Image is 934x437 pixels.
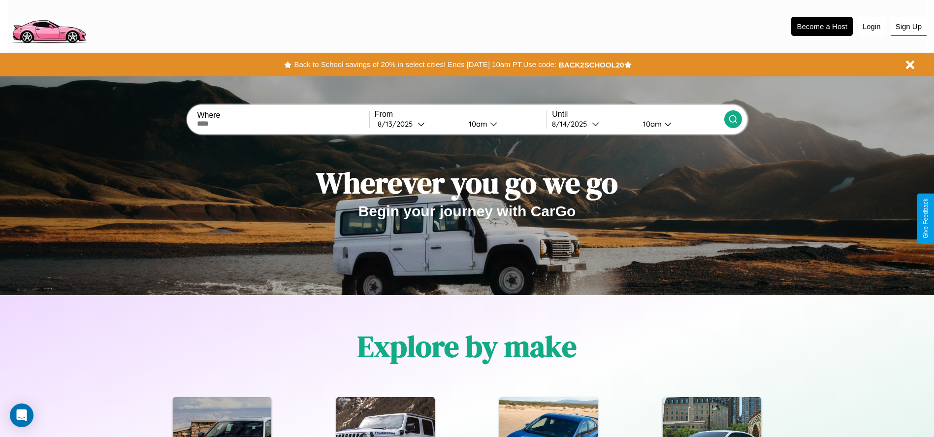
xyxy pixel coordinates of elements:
button: 8/13/2025 [375,119,461,129]
button: Sign Up [891,17,927,36]
div: 8 / 14 / 2025 [552,119,592,129]
img: logo [7,5,90,46]
b: BACK2SCHOOL20 [559,61,624,69]
label: Until [552,110,724,119]
button: Login [858,17,886,35]
div: Open Intercom Messenger [10,403,33,427]
label: Where [197,111,369,120]
button: Become a Host [791,17,853,36]
button: 10am [461,119,547,129]
div: 10am [638,119,664,129]
label: From [375,110,547,119]
div: 10am [464,119,490,129]
button: Back to School savings of 20% in select cities! Ends [DATE] 10am PT.Use code: [291,58,558,71]
button: 10am [635,119,724,129]
div: 8 / 13 / 2025 [378,119,418,129]
div: Give Feedback [922,199,929,238]
h1: Explore by make [357,326,577,367]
